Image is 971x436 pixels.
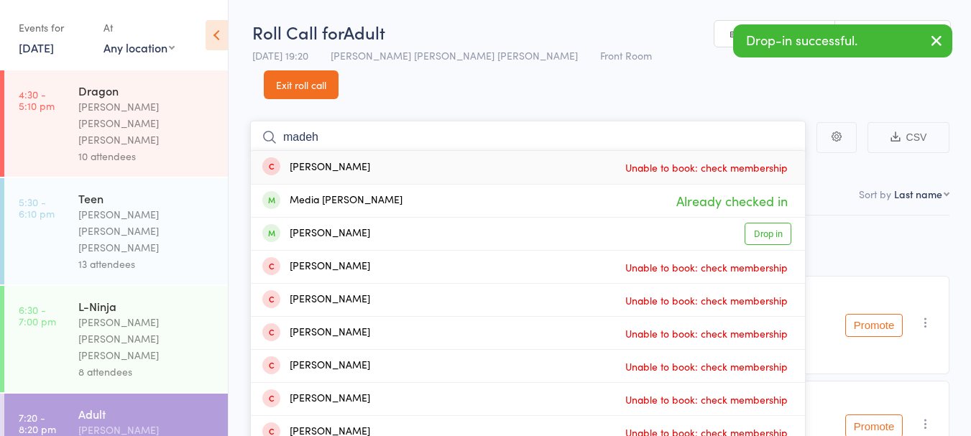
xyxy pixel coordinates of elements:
a: Drop in [745,223,791,245]
span: Unable to book: check membership [622,356,791,377]
div: Drop-in successful. [733,24,952,57]
a: 5:30 -6:10 pmTeen[PERSON_NAME] [PERSON_NAME] [PERSON_NAME]13 attendees [4,178,228,284]
div: [PERSON_NAME] [262,226,370,242]
div: Adult [78,406,216,422]
time: 4:30 - 5:10 pm [19,88,55,111]
time: 6:30 - 7:00 pm [19,304,56,327]
div: [PERSON_NAME] [262,391,370,407]
span: [PERSON_NAME] [PERSON_NAME] [PERSON_NAME] [331,48,578,62]
span: Unable to book: check membership [622,157,791,178]
time: 7:20 - 8:20 pm [19,412,56,435]
div: Media [PERSON_NAME] [262,193,402,209]
div: [PERSON_NAME] [262,159,370,176]
span: [DATE] 19:20 [252,48,308,62]
button: Promote [845,314,903,337]
span: Front Room [600,48,652,62]
div: Last name [894,187,942,201]
div: Any location [103,40,175,55]
div: [PERSON_NAME] [262,325,370,341]
span: Unable to book: check membership [622,389,791,410]
div: 10 attendees [78,148,216,164]
span: Already checked in [673,188,791,213]
span: Adult [344,20,385,44]
div: [PERSON_NAME] [PERSON_NAME] [PERSON_NAME] [78,98,216,148]
div: At [103,16,175,40]
div: [PERSON_NAME] [PERSON_NAME] [PERSON_NAME] [78,314,216,363]
span: Unable to book: check membership [622,256,791,278]
div: L-Ninja [78,298,216,314]
span: Unable to book: check membership [622,289,791,311]
span: Roll Call for [252,20,344,44]
time: 5:30 - 6:10 pm [19,196,55,219]
span: Unable to book: check membership [622,323,791,344]
div: [PERSON_NAME] [262,292,370,308]
a: 6:30 -7:00 pmL-Ninja[PERSON_NAME] [PERSON_NAME] [PERSON_NAME]8 attendees [4,286,228,392]
div: Teen [78,190,216,206]
label: Sort by [859,187,891,201]
a: Exit roll call [264,70,339,99]
div: [PERSON_NAME] [PERSON_NAME] [PERSON_NAME] [78,206,216,256]
div: 8 attendees [78,363,216,380]
a: 4:30 -5:10 pmDragon[PERSON_NAME] [PERSON_NAME] [PERSON_NAME]10 attendees [4,70,228,177]
button: CSV [868,122,949,153]
div: [PERSON_NAME] [262,358,370,374]
div: Dragon [78,83,216,98]
div: [PERSON_NAME] [262,259,370,275]
a: [DATE] [19,40,54,55]
div: Events for [19,16,89,40]
div: 13 attendees [78,256,216,272]
input: Search by name [250,121,806,154]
